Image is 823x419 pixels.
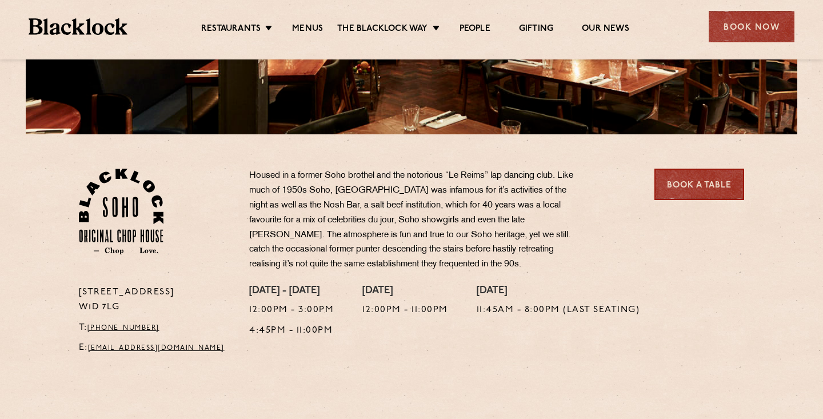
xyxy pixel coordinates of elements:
[79,285,233,315] p: [STREET_ADDRESS] W1D 7LG
[249,324,334,338] p: 4:45pm - 11:00pm
[337,23,428,36] a: The Blacklock Way
[249,285,334,298] h4: [DATE] - [DATE]
[477,303,640,318] p: 11:45am - 8:00pm (Last seating)
[79,321,233,336] p: T:
[519,23,553,36] a: Gifting
[249,169,586,272] p: Housed in a former Soho brothel and the notorious “Le Reims” lap dancing club. Like much of 1950s...
[201,23,261,36] a: Restaurants
[88,345,225,352] a: [EMAIL_ADDRESS][DOMAIN_NAME]
[709,11,794,42] div: Book Now
[362,303,448,318] p: 12:00pm - 11:00pm
[654,169,744,200] a: Book a Table
[87,325,159,332] a: [PHONE_NUMBER]
[292,23,323,36] a: Menus
[460,23,490,36] a: People
[249,303,334,318] p: 12:00pm - 3:00pm
[79,341,233,356] p: E:
[362,285,448,298] h4: [DATE]
[29,18,127,35] img: BL_Textured_Logo-footer-cropped.svg
[79,169,164,254] img: Soho-stamp-default.svg
[582,23,629,36] a: Our News
[477,285,640,298] h4: [DATE]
